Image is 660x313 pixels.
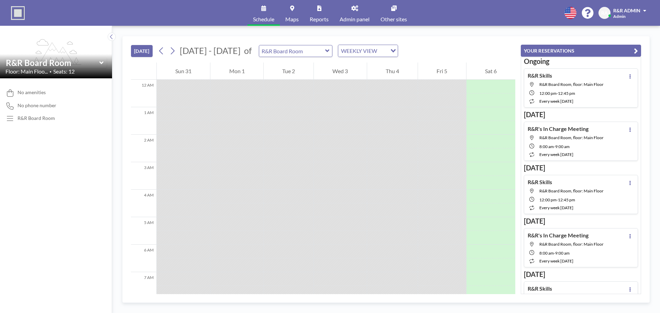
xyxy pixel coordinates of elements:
button: [DATE] [131,45,153,57]
h3: [DATE] [524,164,638,172]
h3: [DATE] [524,110,638,119]
span: Floor: Main Floo... [5,68,48,75]
span: R&R Board Room, floor: Main Floor [539,82,604,87]
span: Admin [613,14,626,19]
div: 3 AM [131,162,156,190]
span: of [244,45,252,56]
span: 8:00 AM [539,144,554,149]
span: R&R ADMIN [613,8,640,13]
span: every week [DATE] [539,205,573,210]
span: R&R Board Room, floor: Main Floor [539,135,604,140]
span: WEEKLY VIEW [340,46,378,55]
span: 12:45 PM [558,197,575,202]
span: RA [601,10,608,16]
img: organization-logo [11,6,25,20]
span: - [557,91,558,96]
span: Schedule [253,16,274,22]
div: 2 AM [131,135,156,162]
span: - [554,250,555,256]
h4: R&R Skills [528,72,552,79]
h3: Ongoing [524,57,638,66]
span: Other sites [381,16,407,22]
span: 12:00 PM [539,197,557,202]
div: Sat 6 [466,63,515,80]
span: R&R Board Room, floor: Main Floor [539,242,604,247]
div: Thu 4 [367,63,418,80]
div: 5 AM [131,217,156,245]
span: Seats: 12 [53,68,75,75]
span: 8:00 AM [539,250,554,256]
span: every week [DATE] [539,152,573,157]
span: R&R Board Room, floor: Main Floor [539,188,604,193]
span: 12:45 PM [558,91,575,96]
span: Maps [285,16,299,22]
span: 9:00 AM [555,250,570,256]
button: YOUR RESERVATIONS [521,45,641,57]
input: R&R Board Room [259,45,325,57]
span: - [554,144,555,149]
h3: [DATE] [524,217,638,225]
div: Sun 31 [157,63,210,80]
div: Tue 2 [264,63,313,80]
div: 4 AM [131,190,156,217]
h3: [DATE] [524,270,638,279]
span: 9:00 AM [555,144,570,149]
span: Reports [310,16,329,22]
div: 12 AM [131,80,156,107]
h4: R&R's In Charge Meeting [528,125,588,132]
span: every week [DATE] [539,258,573,264]
span: Admin panel [340,16,370,22]
span: No amenities [18,89,46,96]
span: every week [DATE] [539,99,573,104]
input: Search for option [379,46,386,55]
h4: R&R's In Charge Meeting [528,232,588,239]
div: Search for option [338,45,398,57]
div: 7 AM [131,272,156,300]
h4: R&R Skills [528,179,552,186]
div: 6 AM [131,245,156,272]
span: [DATE] - [DATE] [180,45,241,56]
div: Wed 3 [314,63,366,80]
span: No phone number [18,102,56,109]
p: R&R Board Room [18,115,55,121]
span: - [557,197,558,202]
span: 12:00 PM [539,91,557,96]
h4: R&R Skills [528,285,552,292]
span: • [49,69,52,74]
div: 1 AM [131,107,156,135]
div: Mon 1 [210,63,263,80]
div: Fri 5 [418,63,466,80]
input: R&R Board Room [6,58,99,68]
